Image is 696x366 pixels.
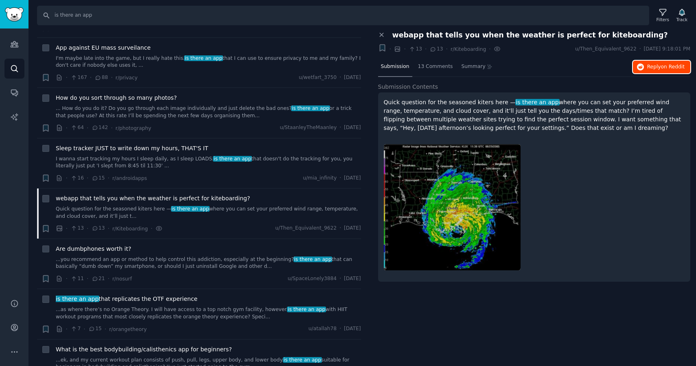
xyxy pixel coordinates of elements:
[70,175,84,182] span: 16
[92,225,105,232] span: 13
[112,226,148,232] span: r/Kiteboarding
[378,83,438,91] span: Submission Contents
[56,194,250,203] a: webapp that tells you when the weather is perfect for kiteboarding?
[90,73,92,82] span: ·
[661,64,685,70] span: on Reddit
[56,295,197,303] a: is there an appthat replicates the OTF experience
[70,225,84,232] span: 13
[451,46,486,52] span: r/Kiteboarding
[87,174,88,182] span: ·
[647,64,685,71] span: Reply
[116,125,151,131] span: r/photography
[55,296,99,302] span: is there an app
[184,55,223,61] span: is there an app
[87,274,88,283] span: ·
[171,206,210,212] span: is there an app
[657,17,669,22] div: Filters
[299,74,337,81] span: u/wetfart_3750
[108,174,109,182] span: ·
[384,98,685,132] p: Quick question for the seasoned kiters here — where you can set your preferred wind range, temper...
[87,124,88,132] span: ·
[92,175,105,182] span: 15
[56,105,361,119] a: ... How do you do it? Do you go through each image individually and just delete the bad ones?is t...
[515,99,560,105] span: is there an app
[56,144,208,153] a: Sleep tracker JUST to write down my hours, THAT'S IT
[111,124,112,132] span: ·
[88,325,102,333] span: 15
[56,156,361,170] a: I wanna start tracking my hours I sleep daily, as I sleep LOADS.is there an appthat doesn't do th...
[404,45,405,53] span: ·
[108,274,109,283] span: ·
[111,73,112,82] span: ·
[309,325,337,333] span: u/atallah78
[151,224,152,233] span: ·
[339,225,341,232] span: ·
[303,175,337,182] span: u/mia_infinity
[381,63,409,70] span: Submission
[287,307,326,312] span: is there an app
[56,256,361,270] a: ...you recommend an app or method to help control this addiction, especially at the beginning?is ...
[112,175,147,181] span: r/androidapps
[109,327,147,332] span: r/orangetheory
[344,225,361,232] span: [DATE]
[87,224,88,233] span: ·
[112,276,132,282] span: r/nosurf
[94,74,108,81] span: 88
[5,7,24,22] img: GummySearch logo
[344,275,361,283] span: [DATE]
[293,256,333,262] span: is there an app
[56,206,361,220] a: Quick question for the seasoned kiters here —is there an appwhere you can set your preferred wind...
[92,124,108,131] span: 142
[56,44,151,52] span: App against EU mass surveilance
[66,325,68,333] span: ·
[56,55,361,69] a: I'm maybe late into the game, but I really hate this.is there an appthat I can use to ensure priv...
[70,74,87,81] span: 167
[56,306,361,320] a: ...as where there’s no Orange Theory. I will have access to a top notch gym facility, however.is ...
[66,274,68,283] span: ·
[339,275,341,283] span: ·
[283,357,322,363] span: is there an app
[429,46,443,53] span: 13
[344,175,361,182] span: [DATE]
[425,45,427,53] span: ·
[344,325,361,333] span: [DATE]
[56,94,177,102] a: How do you sort through so many photos?
[56,245,131,253] a: Are dumbphones worth it?
[489,45,490,53] span: ·
[66,73,68,82] span: ·
[344,74,361,81] span: [DATE]
[390,45,391,53] span: ·
[339,124,341,131] span: ·
[70,325,81,333] span: 7
[674,7,690,24] button: Track
[446,45,448,53] span: ·
[339,74,341,81] span: ·
[384,144,521,270] img: webapp that tells you when the weather is perfect for kiteboarding?
[105,325,106,333] span: ·
[676,17,687,22] div: Track
[56,345,232,354] a: What is the best bodybuilding/calisthenics app for beginners?
[213,156,252,162] span: is there an app
[275,225,337,232] span: u/Then_Equivalent_9622
[70,275,84,283] span: 11
[392,31,668,39] span: webapp that tells you when the weather is perfect for kiteboarding?
[83,325,85,333] span: ·
[644,46,690,53] span: [DATE] 9:18:01 PM
[66,174,68,182] span: ·
[56,295,197,303] span: that replicates the OTF experience
[288,275,337,283] span: u/SpaceLonely3884
[633,61,690,74] button: Replyon Reddit
[70,124,84,131] span: 64
[37,6,649,25] input: Search Keyword
[344,124,361,131] span: [DATE]
[461,63,485,70] span: Summary
[92,275,105,283] span: 21
[575,46,637,53] span: u/Then_Equivalent_9622
[339,325,341,333] span: ·
[66,124,68,132] span: ·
